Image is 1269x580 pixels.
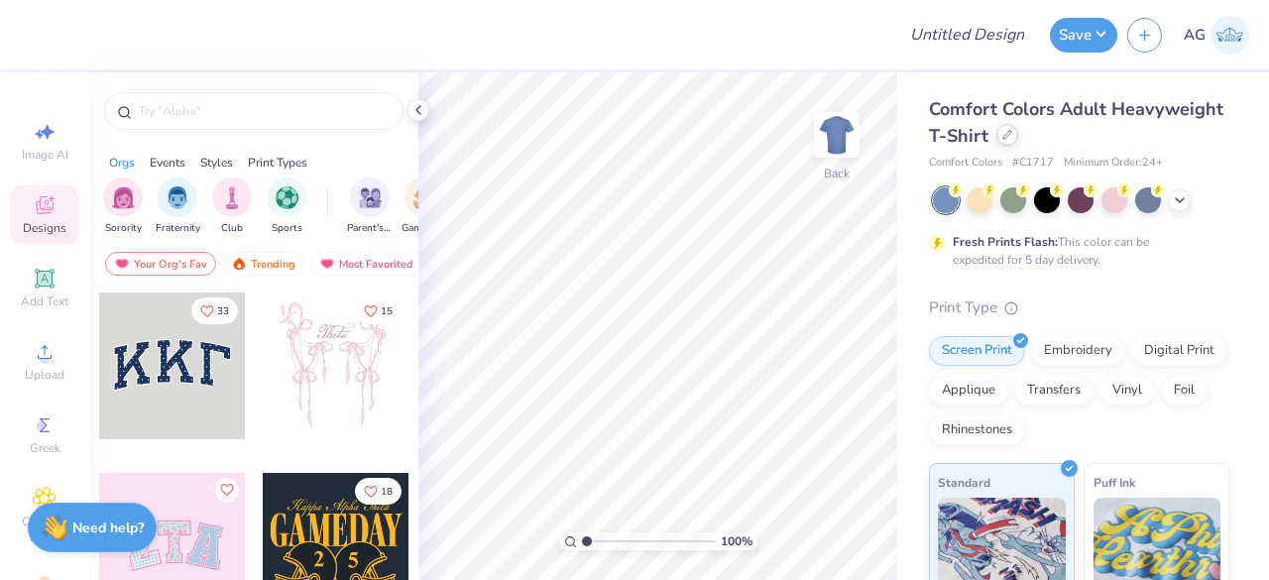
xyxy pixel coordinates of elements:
[150,154,185,172] div: Events
[30,440,60,456] span: Greek
[112,186,135,209] img: Sorority Image
[156,177,200,236] button: filter button
[347,177,393,236] div: filter for Parent's Weekend
[402,221,447,236] span: Game Day
[1184,24,1206,47] span: AG
[267,177,306,236] div: filter for Sports
[212,177,252,236] button: filter button
[347,221,393,236] span: Parent's Weekend
[1031,336,1125,366] div: Embroidery
[231,257,247,271] img: trending.gif
[23,220,66,236] span: Designs
[248,154,307,172] div: Print Types
[1184,16,1249,55] a: AG
[72,519,144,537] strong: Need help?
[402,177,447,236] button: filter button
[156,221,200,236] span: Fraternity
[929,415,1025,445] div: Rhinestones
[953,234,1058,250] strong: Fresh Prints Flash:
[267,177,306,236] button: filter button
[137,101,391,121] input: Try "Alpha"
[221,221,243,236] span: Club
[1161,376,1208,406] div: Foil
[105,252,216,276] div: Your Org's Fav
[217,306,229,316] span: 33
[929,336,1025,366] div: Screen Print
[929,296,1229,319] div: Print Type
[413,186,436,209] img: Game Day Image
[347,177,393,236] button: filter button
[402,177,447,236] div: filter for Game Day
[21,293,68,309] span: Add Text
[1014,376,1094,406] div: Transfers
[381,487,393,497] span: 18
[953,233,1197,269] div: This color can be expedited for 5 day delivery.
[103,177,143,236] div: filter for Sorority
[310,252,422,276] div: Most Favorited
[156,177,200,236] div: filter for Fraternity
[929,155,1002,172] span: Comfort Colors
[1012,155,1054,172] span: # C1717
[272,221,302,236] span: Sports
[1131,336,1227,366] div: Digital Print
[355,478,402,505] button: Like
[1064,155,1163,172] span: Minimum Order: 24 +
[200,154,233,172] div: Styles
[191,297,238,324] button: Like
[221,186,243,209] img: Club Image
[929,376,1008,406] div: Applique
[1099,376,1155,406] div: Vinyl
[1094,472,1135,493] span: Puff Ink
[114,257,130,271] img: most_fav.gif
[215,478,239,502] button: Like
[381,306,393,316] span: 15
[359,186,382,209] img: Parent's Weekend Image
[894,15,1040,55] input: Untitled Design
[824,165,850,182] div: Back
[167,186,188,209] img: Fraternity Image
[817,115,857,155] img: Back
[10,514,79,545] span: Clipart & logos
[1211,16,1249,55] img: Akshika Gurao
[721,532,752,550] span: 100 %
[105,221,142,236] span: Sorority
[938,472,990,493] span: Standard
[212,177,252,236] div: filter for Club
[929,97,1223,148] span: Comfort Colors Adult Heavyweight T-Shirt
[355,297,402,324] button: Like
[25,367,64,383] span: Upload
[222,252,304,276] div: Trending
[276,186,298,209] img: Sports Image
[109,154,135,172] div: Orgs
[22,147,68,163] span: Image AI
[103,177,143,236] button: filter button
[319,257,335,271] img: most_fav.gif
[1050,18,1117,53] button: Save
